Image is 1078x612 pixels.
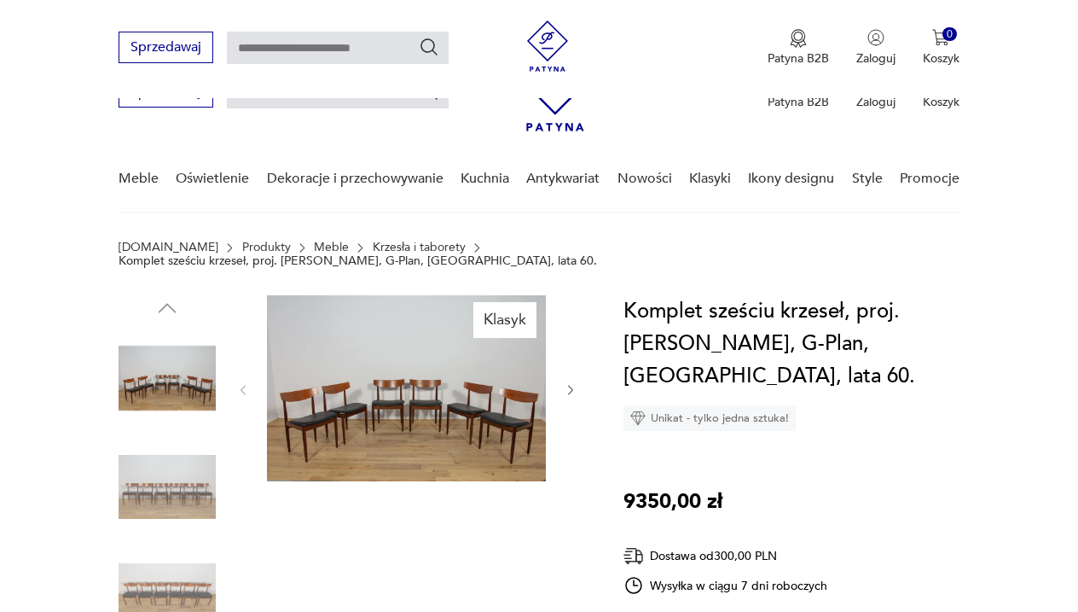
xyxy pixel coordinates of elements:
p: Zaloguj [856,50,895,67]
p: Koszyk [923,94,959,110]
a: Kuchnia [461,146,509,212]
a: Sprzedawaj [119,87,213,99]
a: Ikony designu [748,146,834,212]
button: Sprzedawaj [119,32,213,63]
div: Unikat - tylko jedna sztuka! [623,405,796,431]
div: Klasyk [473,302,536,338]
p: Koszyk [923,50,959,67]
p: Patyna B2B [768,50,829,67]
a: Dekoracje i przechowywanie [267,146,443,212]
button: Zaloguj [856,29,895,67]
a: Klasyki [689,146,731,212]
a: Krzesła i taborety [373,241,466,254]
p: Komplet sześciu krzeseł, proj. [PERSON_NAME], G-Plan, [GEOGRAPHIC_DATA], lata 60. [119,254,597,268]
div: Dostawa od 300,00 PLN [623,545,828,567]
img: Zdjęcie produktu Komplet sześciu krzeseł, proj. I. Kofod-Larsen, G-Plan, Wielka Brytania, lata 60. [267,295,546,481]
button: Patyna B2B [768,29,829,67]
img: Patyna - sklep z meblami i dekoracjami vintage [522,20,573,72]
img: Ikona medalu [790,29,807,48]
p: 9350,00 zł [623,486,722,518]
a: Oświetlenie [176,146,249,212]
div: Wysyłka w ciągu 7 dni roboczych [623,575,828,596]
a: Antykwariat [526,146,600,212]
img: Zdjęcie produktu Komplet sześciu krzeseł, proj. I. Kofod-Larsen, G-Plan, Wielka Brytania, lata 60. [119,439,216,536]
button: Szukaj [419,37,439,57]
a: Sprzedawaj [119,43,213,55]
p: Patyna B2B [768,94,829,110]
button: 0Koszyk [923,29,959,67]
img: Ikona dostawy [623,545,644,567]
img: Ikonka użytkownika [867,29,884,46]
a: Ikona medaluPatyna B2B [768,29,829,67]
img: Ikona diamentu [630,411,646,426]
img: Ikona koszyka [932,29,949,46]
div: 0 [942,27,957,42]
a: Promocje [900,146,959,212]
a: Meble [119,146,159,212]
a: Produkty [242,241,291,254]
a: Meble [314,241,349,254]
a: Nowości [617,146,672,212]
p: Zaloguj [856,94,895,110]
h1: Komplet sześciu krzeseł, proj. [PERSON_NAME], G-Plan, [GEOGRAPHIC_DATA], lata 60. [623,295,959,393]
a: Style [852,146,883,212]
img: Zdjęcie produktu Komplet sześciu krzeseł, proj. I. Kofod-Larsen, G-Plan, Wielka Brytania, lata 60. [119,329,216,427]
a: [DOMAIN_NAME] [119,241,218,254]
